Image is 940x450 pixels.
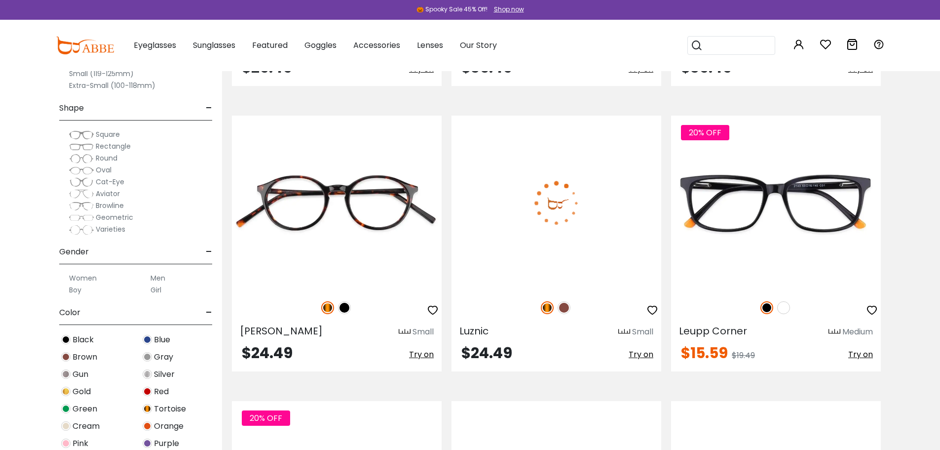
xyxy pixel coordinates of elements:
[252,40,288,51] span: Featured
[399,328,411,336] img: size ruler
[61,352,71,362] img: Brown
[69,68,134,80] label: Small (119-125mm)
[96,141,131,151] span: Rectangle
[679,324,747,338] span: Leupp Corner
[193,40,235,51] span: Sunglasses
[409,349,434,360] span: Try on
[61,335,71,344] img: Black
[61,404,71,413] img: Green
[73,420,100,432] span: Cream
[73,334,94,346] span: Black
[59,301,80,325] span: Color
[304,40,337,51] span: Goggles
[143,421,152,431] img: Orange
[409,63,434,75] span: Try on
[143,387,152,396] img: Red
[96,189,120,199] span: Aviator
[232,116,442,290] img: Tortoise Esteban - TR ,Universal Bridge Fit
[61,369,71,379] img: Gun
[460,40,497,51] span: Our Story
[96,212,133,222] span: Geometric
[848,346,873,364] button: Try on
[760,301,773,314] img: Black
[629,63,653,75] span: Try on
[338,301,351,314] img: Black
[154,420,184,432] span: Orange
[242,342,293,364] span: $24.49
[69,154,94,164] img: Round.png
[154,368,175,380] span: Silver
[629,349,653,360] span: Try on
[629,346,653,364] button: Try on
[73,438,88,450] span: Pink
[143,369,152,379] img: Silver
[451,116,661,290] img: Tortoise Luznic - Acetate ,Universal Bridge Fit
[143,404,152,413] img: Tortoise
[96,177,124,187] span: Cat-Eye
[618,328,630,336] img: size ruler
[848,349,873,360] span: Try on
[413,326,434,338] div: Small
[409,346,434,364] button: Try on
[154,386,169,398] span: Red
[732,350,755,361] span: $19.49
[154,403,186,415] span: Tortoise
[69,201,94,211] img: Browline.png
[61,439,71,448] img: Pink
[73,386,91,398] span: Gold
[69,213,94,223] img: Geometric.png
[558,301,570,314] img: Brown
[134,40,176,51] span: Eyeglasses
[96,153,117,163] span: Round
[242,410,290,426] span: 20% OFF
[69,272,97,284] label: Women
[59,240,89,264] span: Gender
[143,352,152,362] img: Gray
[143,439,152,448] img: Purple
[69,284,81,296] label: Boy
[459,324,489,338] span: Luznic
[494,5,524,14] div: Shop now
[777,301,790,314] img: White
[353,40,400,51] span: Accessories
[73,368,88,380] span: Gun
[206,96,212,120] span: -
[154,334,170,346] span: Blue
[73,351,97,363] span: Brown
[632,326,653,338] div: Small
[69,189,94,199] img: Aviator.png
[150,272,165,284] label: Men
[96,224,125,234] span: Varieties
[96,201,124,210] span: Browline
[541,301,554,314] img: Tortoise
[96,129,120,139] span: Square
[73,403,97,415] span: Green
[61,421,71,431] img: Cream
[461,342,512,364] span: $24.49
[69,225,94,235] img: Varieties.png
[848,63,873,75] span: Try on
[69,142,94,152] img: Rectangle.png
[206,301,212,325] span: -
[416,5,488,14] div: 🎃 Spooky Sale 45% Off!
[150,284,161,296] label: Girl
[828,328,840,336] img: size ruler
[69,130,94,140] img: Square.png
[69,80,155,91] label: Extra-Small (100-118mm)
[842,326,873,338] div: Medium
[69,165,94,175] img: Oval.png
[206,240,212,264] span: -
[681,342,728,364] span: $15.59
[489,5,524,13] a: Shop now
[154,351,173,363] span: Gray
[59,96,84,120] span: Shape
[69,177,94,187] img: Cat-Eye.png
[154,438,179,450] span: Purple
[56,37,114,54] img: abbeglasses.com
[671,116,881,290] img: Black Leupp Corner - Acetate ,Universal Bridge Fit
[681,125,729,140] span: 20% OFF
[143,335,152,344] img: Blue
